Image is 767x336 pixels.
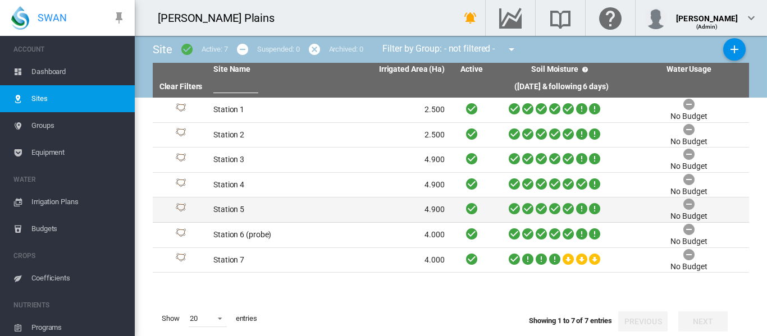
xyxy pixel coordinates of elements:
[174,228,188,242] img: 1.svg
[202,44,228,54] div: Active: 7
[464,11,477,25] md-icon: icon-bell-ring
[157,153,204,167] div: Site Id: 4254
[329,123,449,148] td: 2.500
[157,103,204,117] div: Site Id: 4252
[174,253,188,266] img: 1.svg
[157,228,204,242] div: Site Id: 4257
[670,136,707,148] div: No Budget
[153,148,749,173] tr: Site Id: 4254 Station 3 4.900 No Budget
[236,43,249,56] md-icon: icon-minus-circle
[500,38,523,61] button: icon-menu-down
[597,11,624,25] md-icon: Click here for help
[158,10,285,26] div: [PERSON_NAME] Plains
[723,38,746,61] button: Add New Site, define start date
[209,248,329,273] td: Station 7
[329,98,449,122] td: 2.500
[31,215,126,242] span: Budgets
[38,11,67,25] span: SWAN
[174,203,188,217] img: 1.svg
[209,123,329,148] td: Station 2
[329,197,449,222] td: 4.900
[174,178,188,192] img: 1.svg
[678,311,728,332] button: Next
[209,173,329,197] td: Station 4
[329,44,363,54] div: Archived: 0
[180,43,194,56] md-icon: icon-checkbox-marked-circle
[13,171,126,188] span: WATER
[329,223,449,247] td: 4.000
[209,98,329,122] td: Station 1
[629,63,749,76] th: Water Usage
[670,111,707,122] div: No Budget
[329,148,449,172] td: 4.900
[308,43,321,56] md-icon: icon-cancel
[374,38,526,61] div: Filter by Group: - not filtered -
[670,211,707,222] div: No Budget
[497,11,524,25] md-icon: Go to the Data Hub
[670,186,707,197] div: No Budget
[31,265,126,292] span: Coefficients
[153,98,749,123] tr: Site Id: 4252 Station 1 2.500 No Budget
[670,161,707,172] div: No Budget
[13,247,126,265] span: CROPS
[13,296,126,314] span: NUTRIENTS
[31,139,126,166] span: Equipment
[231,309,262,328] span: entries
[505,43,518,56] md-icon: icon-menu-down
[31,85,126,112] span: Sites
[329,173,449,197] td: 4.900
[257,44,300,54] div: Suspended: 0
[157,128,204,141] div: Site Id: 4253
[494,76,629,98] th: ([DATE] & following 6 days)
[329,63,449,76] th: Irrigated Area (Ha)
[153,248,749,273] tr: Site Id: 4258 Station 7 4.000 No Budget
[209,148,329,172] td: Station 3
[31,188,126,215] span: Irrigation Plans
[547,11,574,25] md-icon: Search the knowledge base
[157,253,204,266] div: Site Id: 4258
[578,63,592,76] md-icon: icon-help-circle
[670,261,707,273] div: No Budget
[745,11,758,25] md-icon: icon-chevron-down
[153,173,749,198] tr: Site Id: 4255 Station 4 4.900 No Budget
[190,314,198,323] div: 20
[31,58,126,85] span: Dashboard
[459,7,482,29] button: icon-bell-ring
[157,178,204,192] div: Site Id: 4255
[676,8,738,20] div: [PERSON_NAME]
[13,40,126,58] span: ACCOUNT
[449,63,494,76] th: Active
[153,43,172,56] span: Site
[31,112,126,139] span: Groups
[209,63,329,76] th: Site Name
[174,103,188,117] img: 1.svg
[618,311,668,332] button: Previous
[153,123,749,148] tr: Site Id: 4253 Station 2 2.500 No Budget
[153,197,749,223] tr: Site Id: 4256 Station 5 4.900 No Budget
[112,11,126,25] md-icon: icon-pin
[209,223,329,247] td: Station 6 (probe)
[696,24,718,30] span: (Admin)
[728,43,741,56] md-icon: icon-plus
[670,236,707,247] div: No Budget
[174,128,188,141] img: 1.svg
[153,223,749,248] tr: Site Id: 4257 Station 6 (probe) 4.000 No Budget
[329,248,449,273] td: 4.000
[529,316,612,325] span: Showing 1 to 7 of 7 entries
[11,6,29,30] img: SWAN-Landscape-Logo-Colour-drop.png
[157,203,204,217] div: Site Id: 4256
[159,82,203,91] a: Clear Filters
[174,153,188,167] img: 1.svg
[494,63,629,76] th: Soil Moisture
[209,197,329,222] td: Station 5
[157,309,184,328] span: Show
[645,7,667,29] img: profile.jpg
